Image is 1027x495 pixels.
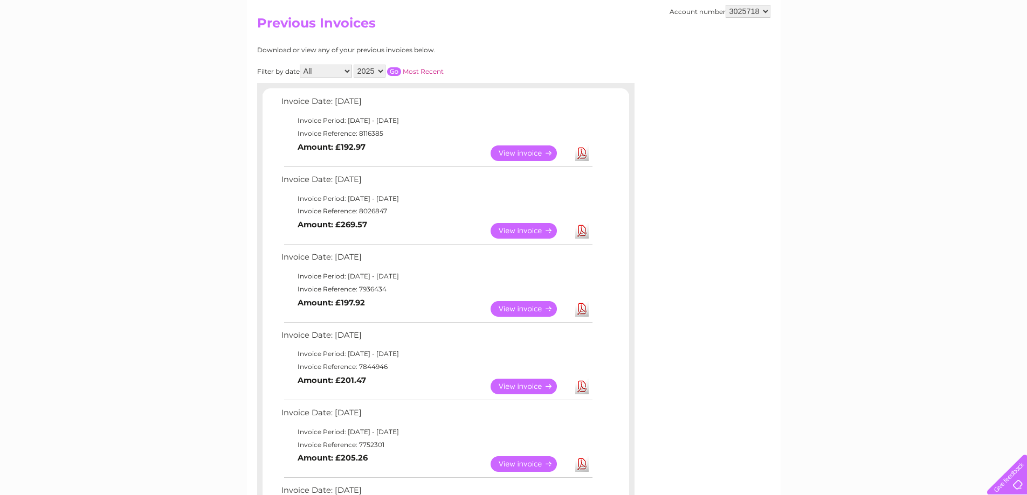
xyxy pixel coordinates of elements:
b: Amount: £197.92 [298,298,365,308]
td: Invoice Date: [DATE] [279,328,594,348]
a: Log out [991,46,1017,54]
a: Water [837,46,858,54]
a: View [491,145,570,161]
td: Invoice Reference: 7752301 [279,438,594,451]
a: Most Recent [403,67,444,75]
a: Download [575,145,589,161]
td: Invoice Period: [DATE] - [DATE] [279,192,594,205]
div: Account number [670,5,770,18]
h2: Previous Invoices [257,16,770,36]
td: Invoice Date: [DATE] [279,94,594,114]
td: Invoice Reference: 7844946 [279,360,594,373]
td: Invoice Date: [DATE] [279,406,594,426]
a: View [491,301,570,317]
a: 0333 014 3131 [824,5,898,19]
div: Clear Business is a trading name of Verastar Limited (registered in [GEOGRAPHIC_DATA] No. 3667643... [259,6,769,52]
a: Contact [955,46,982,54]
b: Amount: £269.57 [298,220,367,229]
a: Download [575,301,589,317]
td: Invoice Period: [DATE] - [DATE] [279,347,594,360]
td: Invoice Reference: 8116385 [279,127,594,140]
td: Invoice Date: [DATE] [279,172,594,192]
a: Download [575,223,589,239]
a: Telecoms [894,46,927,54]
a: Download [575,379,589,394]
b: Amount: £205.26 [298,453,368,463]
a: View [491,456,570,472]
a: Download [575,456,589,472]
b: Amount: £201.47 [298,375,366,385]
div: Download or view any of your previous invoices below. [257,46,540,54]
a: Energy [864,46,888,54]
td: Invoice Reference: 7936434 [279,283,594,296]
b: Amount: £192.97 [298,142,366,152]
td: Invoice Period: [DATE] - [DATE] [279,114,594,127]
td: Invoice Date: [DATE] [279,250,594,270]
a: Blog [933,46,949,54]
td: Invoice Period: [DATE] - [DATE] [279,270,594,283]
td: Invoice Reference: 8026847 [279,205,594,218]
a: View [491,379,570,394]
img: logo.png [36,28,91,61]
div: Filter by date [257,65,540,78]
td: Invoice Period: [DATE] - [DATE] [279,426,594,438]
a: View [491,223,570,239]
